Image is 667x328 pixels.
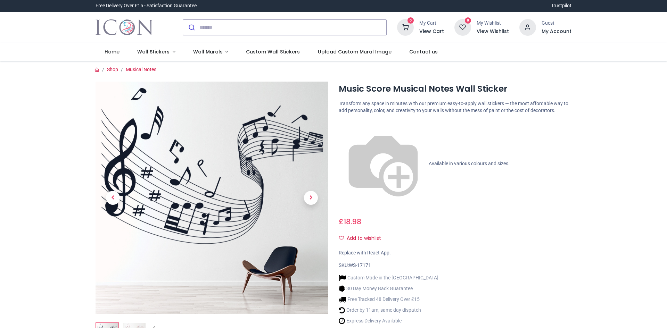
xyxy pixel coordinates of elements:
li: Free Tracked 48 Delivery Over £15 [339,296,438,303]
div: My Cart [419,20,444,27]
div: Free Delivery Over £15 - Satisfaction Guarantee [96,2,197,9]
li: 30 Day Money Back Guarantee [339,285,438,292]
span: Wall Murals [193,48,223,55]
a: Next [294,116,328,279]
img: Music Score Musical Notes Wall Sticker [96,82,328,314]
p: Transform any space in minutes with our premium easy-to-apply wall stickers — the most affordable... [339,100,571,114]
a: Previous [96,116,130,279]
a: My Account [542,28,571,35]
img: Icon Wall Stickers [96,18,153,37]
h1: Music Score Musical Notes Wall Sticker [339,83,571,95]
a: View Cart [419,28,444,35]
span: WS-17171 [349,262,371,268]
a: Musical Notes [126,67,156,72]
a: 0 [397,24,414,30]
i: Add to wishlist [339,236,344,241]
sup: 0 [465,17,471,24]
button: Submit [183,20,199,35]
span: Home [105,48,120,55]
li: Order by 11am, same day dispatch [339,306,438,314]
div: SKU: [339,262,571,269]
div: Guest [542,20,571,27]
a: Wall Stickers [128,43,184,61]
span: 18.98 [344,217,361,227]
span: Available in various colours and sizes. [429,161,510,166]
a: Logo of Icon Wall Stickers [96,18,153,37]
span: £ [339,217,361,227]
span: Contact us [409,48,438,55]
a: 0 [454,24,471,30]
li: Custom Made in the [GEOGRAPHIC_DATA] [339,274,438,281]
div: Replace with React App. [339,250,571,256]
span: Upload Custom Mural Image [318,48,392,55]
a: Shop [107,67,118,72]
a: Trustpilot [551,2,571,9]
img: color-wheel.png [339,119,428,208]
a: View Wishlist [477,28,509,35]
span: Custom Wall Stickers [246,48,300,55]
sup: 0 [407,17,414,24]
a: Wall Murals [184,43,237,61]
li: Express Delivery Available [339,317,438,325]
div: My Wishlist [477,20,509,27]
span: Wall Stickers [137,48,170,55]
span: Next [304,191,318,205]
span: Previous [106,191,120,205]
button: Add to wishlistAdd to wishlist [339,233,387,244]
